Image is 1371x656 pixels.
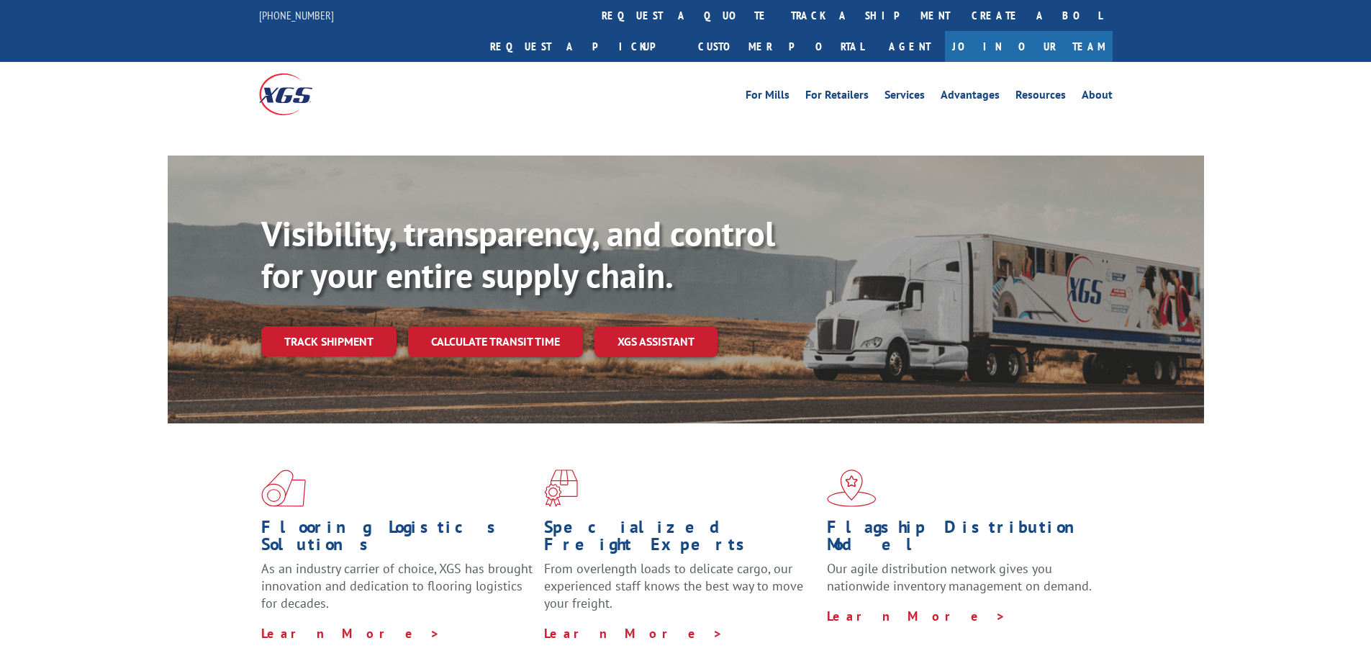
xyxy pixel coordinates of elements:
[544,518,816,560] h1: Specialized Freight Experts
[544,469,578,507] img: xgs-icon-focused-on-flooring-red
[805,89,869,105] a: For Retailers
[746,89,789,105] a: For Mills
[687,31,874,62] a: Customer Portal
[884,89,925,105] a: Services
[594,326,718,357] a: XGS ASSISTANT
[827,560,1092,594] span: Our agile distribution network gives you nationwide inventory management on demand.
[261,560,533,611] span: As an industry carrier of choice, XGS has brought innovation and dedication to flooring logistics...
[261,469,306,507] img: xgs-icon-total-supply-chain-intelligence-red
[544,625,723,642] a: Learn More >
[827,608,1006,624] a: Learn More >
[945,31,1113,62] a: Join Our Team
[827,518,1099,560] h1: Flagship Distribution Model
[827,469,877,507] img: xgs-icon-flagship-distribution-model-red
[261,326,397,356] a: Track shipment
[479,31,687,62] a: Request a pickup
[259,8,334,22] a: [PHONE_NUMBER]
[544,560,816,624] p: From overlength loads to delicate cargo, our experienced staff knows the best way to move your fr...
[1082,89,1113,105] a: About
[408,326,583,357] a: Calculate transit time
[1015,89,1066,105] a: Resources
[874,31,945,62] a: Agent
[261,211,775,297] b: Visibility, transparency, and control for your entire supply chain.
[941,89,1000,105] a: Advantages
[261,518,533,560] h1: Flooring Logistics Solutions
[261,625,440,642] a: Learn More >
